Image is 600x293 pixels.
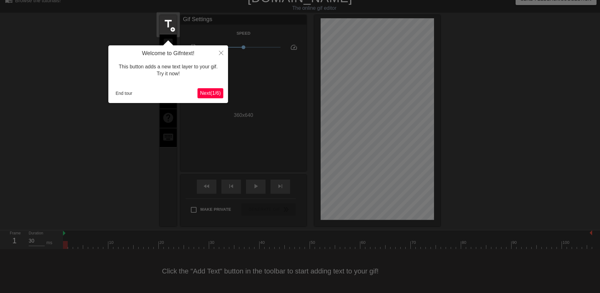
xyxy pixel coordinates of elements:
[214,45,228,60] button: Close
[113,89,135,98] button: End tour
[200,90,221,96] span: Next ( 1 / 6 )
[113,57,223,84] div: This button adds a new text layer to your gif. Try it now!
[197,88,223,98] button: Next
[113,50,223,57] h4: Welcome to Gifntext!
